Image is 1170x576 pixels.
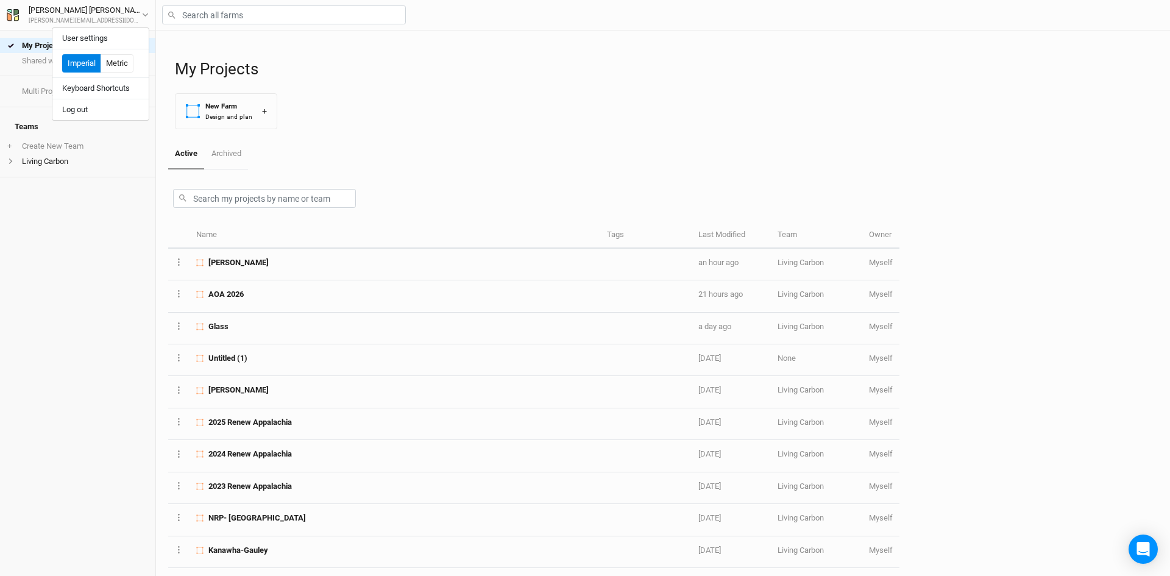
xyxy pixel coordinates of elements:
[869,418,893,427] span: andy@livingcarbon.com
[175,60,1158,79] h1: My Projects
[698,322,731,331] span: Aug 12, 2025 1:35 PM
[698,258,739,267] span: Aug 13, 2025 12:28 PM
[869,322,893,331] span: andy@livingcarbon.com
[1129,535,1158,564] div: Open Intercom Messenger
[52,30,149,46] button: User settings
[869,354,893,363] span: andy@livingcarbon.com
[205,112,252,121] div: Design and plan
[698,290,743,299] span: Aug 12, 2025 4:06 PM
[771,222,862,249] th: Team
[208,289,244,300] span: AOA 2026
[175,93,277,129] button: New FarmDesign and plan+
[600,222,692,249] th: Tags
[771,313,862,344] td: Living Carbon
[162,5,406,24] input: Search all farms
[771,472,862,504] td: Living Carbon
[208,257,269,268] span: Phillips
[7,115,148,139] h4: Teams
[771,344,862,376] td: None
[771,440,862,472] td: Living Carbon
[698,354,721,363] span: Aug 1, 2025 9:10 AM
[6,4,149,26] button: [PERSON_NAME] [PERSON_NAME][PERSON_NAME][EMAIL_ADDRESS][DOMAIN_NAME]
[869,482,893,491] span: andy@livingcarbon.com
[869,449,893,458] span: andy@livingcarbon.com
[208,385,269,396] span: Wisniewski
[698,385,721,394] span: Jul 23, 2025 3:55 PM
[62,54,101,73] button: Imperial
[190,222,600,249] th: Name
[173,189,356,208] input: Search my projects by name or team
[869,385,893,394] span: andy@livingcarbon.com
[7,141,12,151] span: +
[771,408,862,440] td: Living Carbon
[101,54,133,73] button: Metric
[52,80,149,96] button: Keyboard Shortcuts
[862,222,899,249] th: Owner
[208,449,292,460] span: 2024 Renew Appalachia
[208,353,247,364] span: Untitled (1)
[698,418,721,427] span: Jul 23, 2025 3:49 PM
[698,513,721,522] span: Jul 23, 2025 3:19 PM
[771,504,862,536] td: Living Carbon
[771,376,862,408] td: Living Carbon
[29,16,142,26] div: [PERSON_NAME][EMAIL_ADDRESS][DOMAIN_NAME]
[869,546,893,555] span: andy@livingcarbon.com
[204,139,247,168] a: Archived
[208,417,292,428] span: 2025 Renew Appalachia
[692,222,771,249] th: Last Modified
[168,139,204,169] a: Active
[208,321,229,332] span: Glass
[52,102,149,118] button: Log out
[208,481,292,492] span: 2023 Renew Appalachia
[208,545,268,556] span: Kanawha-Gauley
[29,4,142,16] div: [PERSON_NAME] [PERSON_NAME]
[771,249,862,280] td: Living Carbon
[771,536,862,568] td: Living Carbon
[698,482,721,491] span: Jul 23, 2025 3:24 PM
[698,449,721,458] span: Jul 23, 2025 3:27 PM
[771,280,862,312] td: Living Carbon
[869,290,893,299] span: andy@livingcarbon.com
[208,513,306,524] span: NRP- Colony Bay
[698,546,721,555] span: Jul 23, 2025 3:14 PM
[869,258,893,267] span: andy@livingcarbon.com
[869,513,893,522] span: andy@livingcarbon.com
[262,105,267,118] div: +
[205,101,252,112] div: New Farm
